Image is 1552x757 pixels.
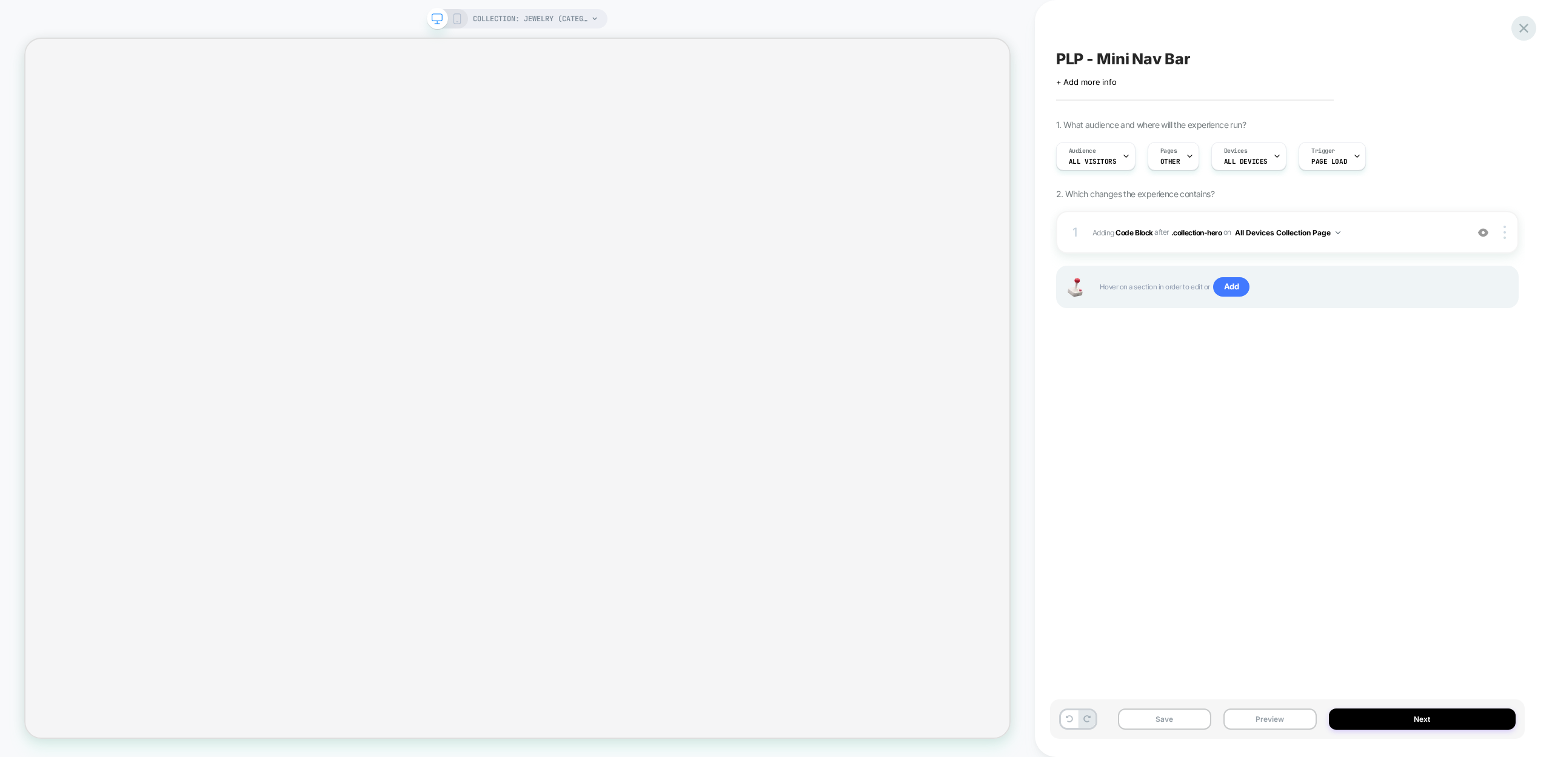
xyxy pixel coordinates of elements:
[1235,225,1340,240] button: All Devices Collection Page
[1336,231,1340,234] img: down arrow
[1063,278,1088,297] img: Joystick
[1069,147,1096,155] span: Audience
[1224,157,1268,166] span: ALL DEVICES
[473,9,588,29] span: COLLECTION: Jewelry (Category)
[1160,147,1177,155] span: Pages
[1118,708,1211,730] button: Save
[1154,227,1169,237] span: AFTER
[1311,147,1335,155] span: Trigger
[1100,277,1505,297] span: Hover on a section in order to edit or
[1311,157,1347,166] span: Page Load
[1171,227,1222,237] span: .collection-hero
[1223,226,1231,239] span: on
[1478,227,1488,238] img: crossed eye
[1056,50,1191,68] span: PLP - Mini Nav Bar
[1213,277,1250,297] span: Add
[1224,147,1248,155] span: Devices
[1329,708,1516,730] button: Next
[1056,77,1117,87] span: + Add more info
[1056,119,1246,130] span: 1. What audience and where will the experience run?
[1503,226,1506,239] img: close
[1160,157,1180,166] span: OTHER
[1223,708,1317,730] button: Preview
[1115,227,1152,237] b: Code Block
[1069,221,1082,243] div: 1
[1069,157,1117,166] span: All Visitors
[1092,227,1153,237] span: Adding
[1056,189,1214,199] span: 2. Which changes the experience contains?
